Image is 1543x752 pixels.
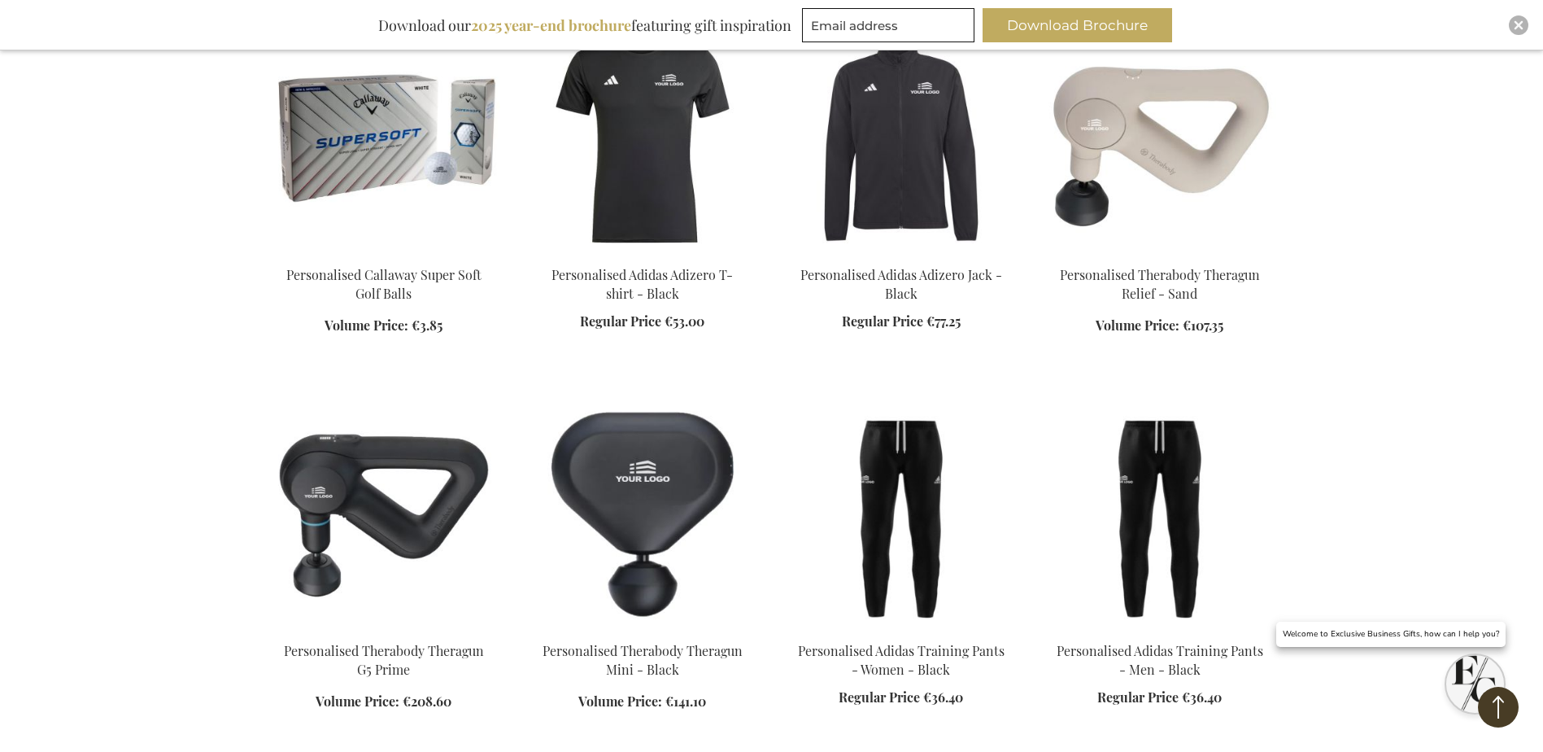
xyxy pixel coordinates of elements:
img: Personalised Therabody Theragun Relief - Sand [1044,24,1276,252]
img: Personalised Adidas Adizero T-shirt - Black [526,24,759,252]
a: Personalised Adidas Adizero Jack - Black [785,246,1018,261]
span: Volume Price: [316,693,399,710]
img: Personalised Therabody Theragun Mini - Black [526,400,759,628]
form: marketing offers and promotions [802,8,979,47]
span: €107.35 [1183,317,1223,334]
img: Close [1514,20,1523,30]
a: Personalised Therabody Theragun Relief - Sand [1060,266,1260,302]
a: Personalised Therabody Theragun G5 Prime [268,622,500,637]
span: €53.00 [665,313,704,330]
a: Volume Price: €141.10 [578,693,706,711]
span: Regular Price [842,313,923,330]
span: Regular Price [580,313,661,330]
a: Personalised Adidas Training Pants - Men - Black [1044,622,1276,637]
button: Download Brochure [983,8,1172,42]
a: Personalised Adidas Adizero Jack - Black [800,266,1002,302]
a: Personalised Adidas Training Pants - Men - Black [1057,642,1263,678]
img: Personalised Therabody Theragun G5 Prime [268,400,500,628]
b: 2025 year-end brochure [471,15,631,35]
a: Personalised Adidas Training Pants - Women - Black [798,642,1005,678]
span: Regular Price [839,689,920,706]
a: Personalised Adidas Adizero T-shirt - Black [551,266,733,302]
span: €77.25 [926,313,961,330]
span: €3.85 [412,317,442,334]
span: Regular Price [1097,689,1179,706]
a: Personalised Therabody Theragun G5 Prime [284,642,484,678]
a: Personalised Therabody Theragun Mini - Black [526,622,759,637]
span: €36.40 [1182,689,1222,706]
div: Close [1509,15,1528,35]
a: Personalised Therabody Theragun Mini - Black [543,642,743,678]
span: Volume Price: [578,693,662,710]
span: Volume Price: [325,317,408,334]
a: Personalised Callaway Super Soft Golf Balls [268,246,500,261]
a: Personalised Adidas Training Pants - Women - Black [785,622,1018,637]
a: Volume Price: €3.85 [325,317,442,335]
span: €36.40 [923,689,963,706]
span: €141.10 [665,693,706,710]
span: Volume Price: [1096,317,1179,334]
a: Personalised Adidas Adizero T-shirt - Black [526,246,759,261]
img: Personalised Adidas Training Pants - Women - Black [785,400,1018,628]
img: Personalised Adidas Adizero Jack - Black [785,24,1018,252]
a: Volume Price: €107.35 [1096,317,1223,335]
a: Volume Price: €208.60 [316,693,451,711]
img: Personalised Callaway Super Soft Golf Balls [268,24,500,252]
div: Download our featuring gift inspiration [371,8,799,42]
span: €208.60 [403,693,451,710]
a: Personalised Therabody Theragun Relief - Sand [1044,246,1276,261]
input: Email address [802,8,974,42]
a: Personalised Callaway Super Soft Golf Balls [286,266,482,302]
img: Personalised Adidas Training Pants - Men - Black [1044,400,1276,628]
